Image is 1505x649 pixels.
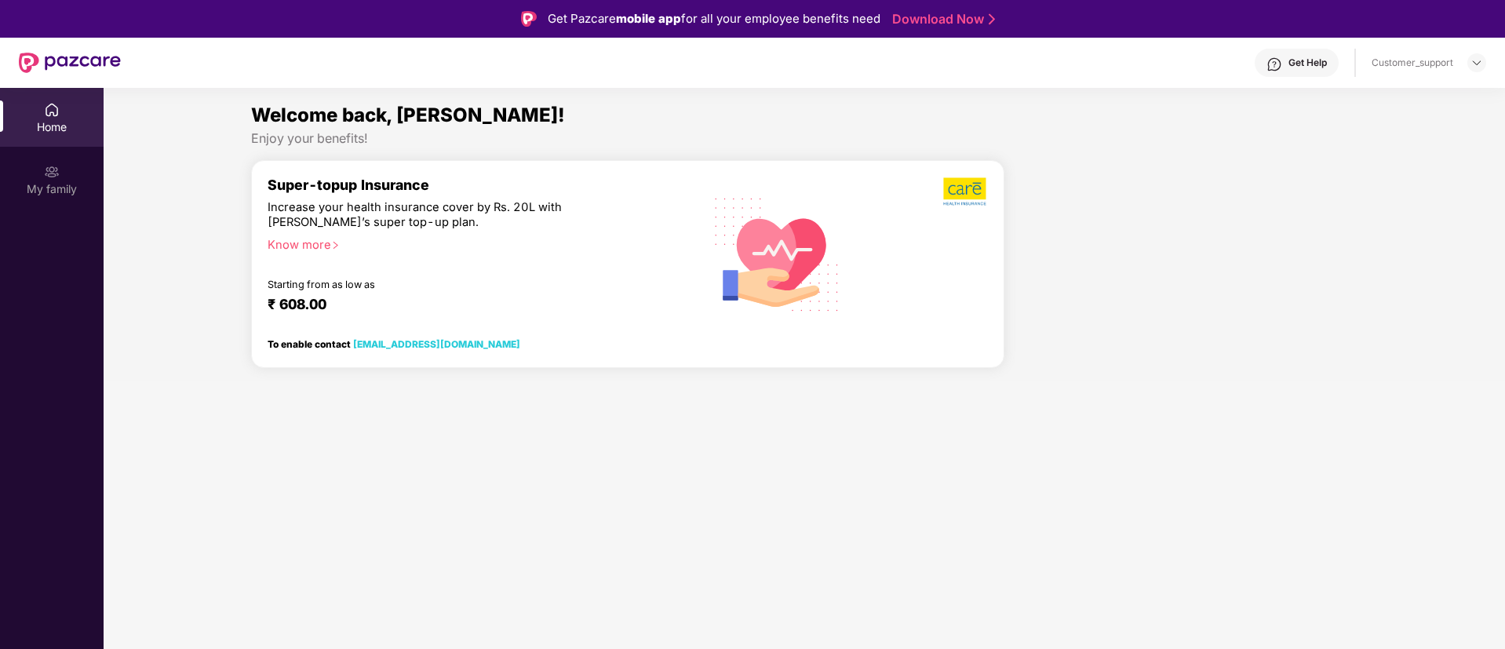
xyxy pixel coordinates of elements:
a: Download Now [892,11,990,27]
img: Stroke [989,11,995,27]
img: Logo [521,11,537,27]
div: Customer_support [1372,57,1453,69]
div: Get Pazcare for all your employee benefits need [548,9,880,28]
strong: mobile app [616,11,681,26]
img: svg+xml;base64,PHN2ZyBpZD0iRHJvcGRvd24tMzJ4MzIiIHhtbG5zPSJodHRwOi8vd3d3LnczLm9yZy8yMDAwL3N2ZyIgd2... [1470,57,1483,69]
img: New Pazcare Logo [19,53,121,73]
div: Get Help [1288,57,1327,69]
img: svg+xml;base64,PHN2ZyBpZD0iSGVscC0zMngzMiIgeG1sbnM9Imh0dHA6Ly93d3cudzMub3JnLzIwMDAvc3ZnIiB3aWR0aD... [1266,57,1282,72]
